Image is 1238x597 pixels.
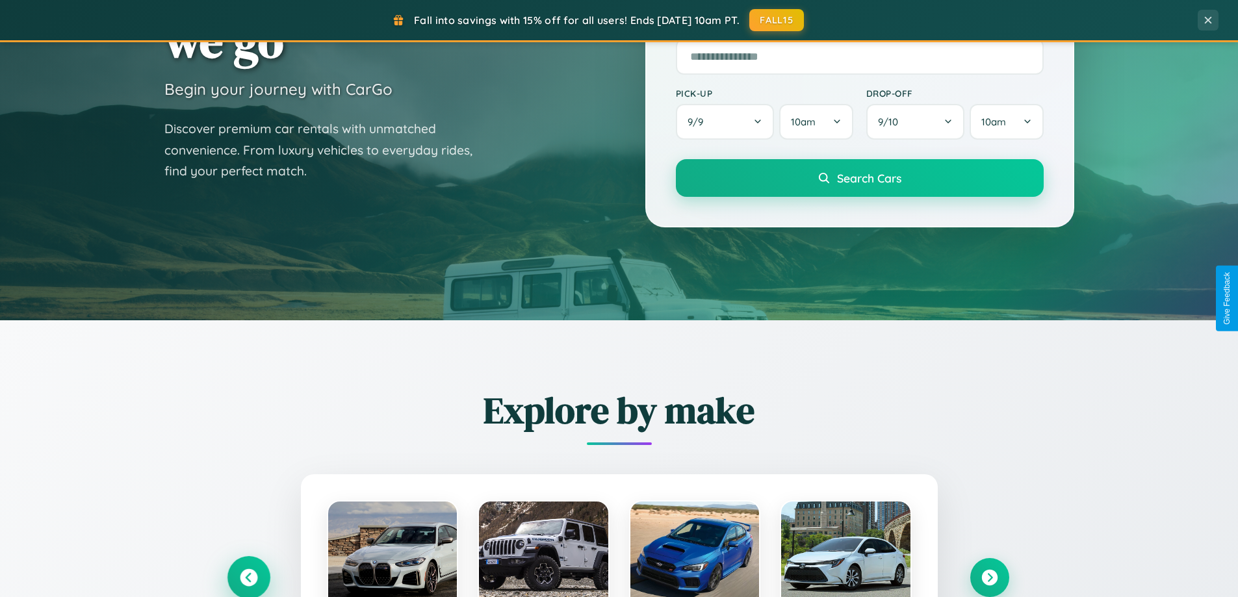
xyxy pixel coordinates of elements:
h3: Begin your journey with CarGo [164,79,393,99]
span: 9 / 9 [688,116,710,128]
span: Fall into savings with 15% off for all users! Ends [DATE] 10am PT. [414,14,740,27]
button: 10am [779,104,853,140]
button: 10am [970,104,1043,140]
button: 9/9 [676,104,775,140]
button: FALL15 [749,9,804,31]
h2: Explore by make [229,385,1009,435]
p: Discover premium car rentals with unmatched convenience. From luxury vehicles to everyday rides, ... [164,118,489,182]
span: 9 / 10 [878,116,905,128]
span: 10am [791,116,816,128]
div: Give Feedback [1222,272,1232,325]
label: Pick-up [676,88,853,99]
label: Drop-off [866,88,1044,99]
button: 9/10 [866,104,965,140]
span: Search Cars [837,171,901,185]
span: 10am [981,116,1006,128]
button: Search Cars [676,159,1044,197]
